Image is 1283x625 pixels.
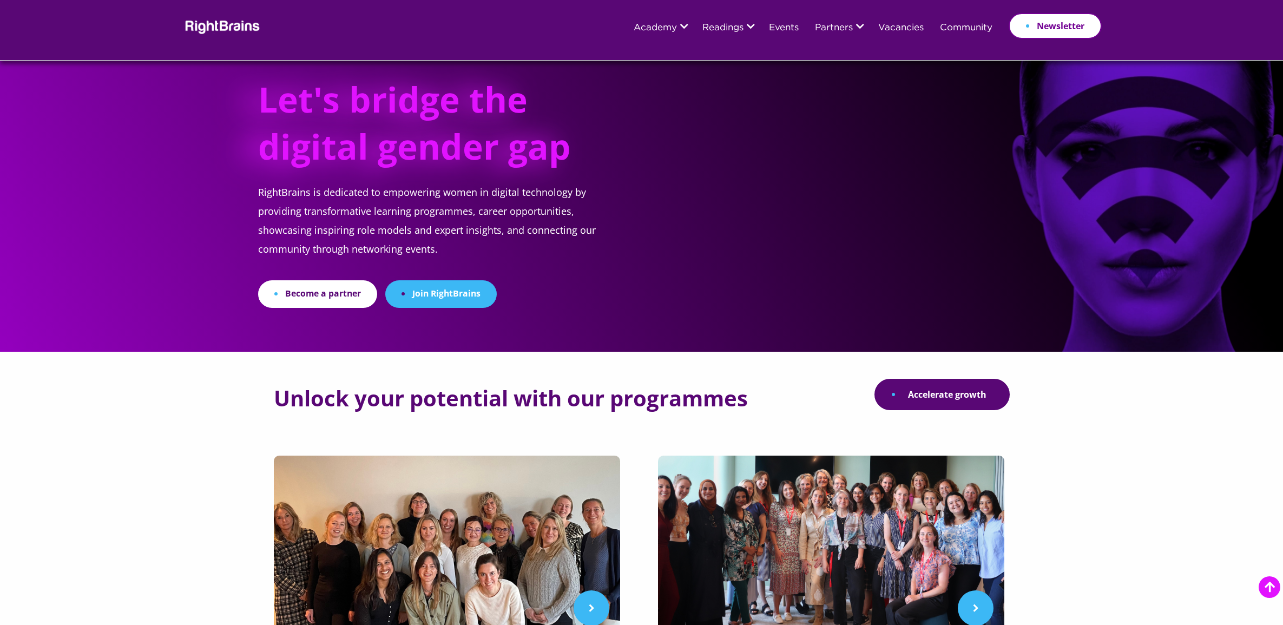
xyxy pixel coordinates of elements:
[634,23,677,33] a: Academy
[940,23,992,33] a: Community
[702,23,744,33] a: Readings
[182,18,260,34] img: Rightbrains
[874,379,1010,410] a: Accelerate growth
[878,23,924,33] a: Vacancies
[258,280,377,308] a: Become a partner
[815,23,853,33] a: Partners
[769,23,799,33] a: Events
[258,76,582,183] h1: Let's bridge the digital gender gap
[1009,13,1102,39] a: Newsletter
[274,386,748,410] h2: Unlock your potential with our programmes
[385,280,497,308] a: Join RightBrains
[258,183,622,280] p: RightBrains is dedicated to empowering women in digital technology by providing transformative le...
